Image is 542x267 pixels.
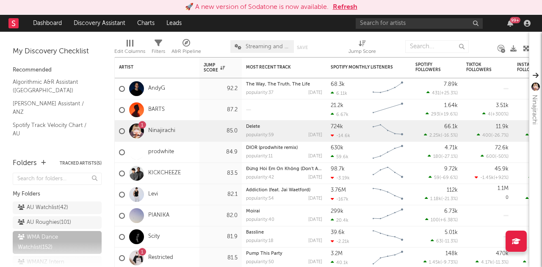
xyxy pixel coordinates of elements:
div: -14.6k [331,133,350,138]
div: 99 + [510,17,520,23]
div: [DATE] [308,217,322,222]
svg: Chart title [369,226,407,248]
div: ( ) [429,175,458,180]
span: 1.45k [429,260,440,265]
a: AU Watchlist(42) [13,201,102,214]
div: 724k [331,124,343,129]
span: -21.3 % [442,197,456,201]
div: popularity: 54 [246,196,274,201]
button: 99+ [507,20,513,27]
div: 3.51k [496,103,509,108]
svg: Chart title [369,78,407,99]
span: +92 % [495,176,507,180]
span: 4 [488,112,491,117]
a: Scity [148,233,160,240]
div: Jump Score [204,63,225,73]
div: popularity: 59 [246,133,274,138]
span: 180 [433,154,441,159]
span: 400 [482,133,491,138]
div: 39.6k [331,230,345,235]
a: Charts [131,15,160,32]
div: 299k [331,209,343,214]
div: 3.2M [331,251,343,256]
div: 112k [447,187,458,193]
span: -11.3 % [494,260,507,265]
button: Save [297,45,308,50]
div: 40.1k [331,260,348,265]
div: 148k [445,251,458,256]
div: Đừng Hỏi Em Ổn Không (Don't Ask If I'm Okay) - Vina Hard [246,167,322,171]
span: 431 [432,91,440,96]
div: Spotify Monthly Listeners [331,65,394,70]
svg: Chart title [369,163,407,184]
div: popularity: 37 [246,91,274,95]
div: 11.9k [496,124,509,129]
div: ( ) [476,259,509,265]
span: 2.25k [429,133,441,138]
a: AndyG [148,85,165,92]
button: Refresh [333,2,357,12]
div: popularity: 18 [246,239,274,243]
span: -11.3 % [443,239,456,244]
a: Pump This Party [246,251,282,256]
a: Algorithmic A&R Assistant ([GEOGRAPHIC_DATA]) [13,77,93,95]
a: Leads [160,15,188,32]
div: 87.2 [204,105,238,115]
svg: Chart title [369,121,407,142]
div: The Way, The Truth, The Life [246,82,322,87]
div: -3.19k [331,175,350,181]
a: Dashboard [27,15,68,32]
svg: Chart title [369,142,407,163]
div: Artist [119,65,183,70]
div: 84.9 [204,147,238,157]
div: 1.1M [498,186,509,191]
a: Bassline [246,230,264,235]
div: Most Recent Track [246,65,310,70]
a: Levi [148,191,158,198]
a: Moirai [246,209,260,214]
div: ( ) [426,90,458,96]
div: AU Roughies ( 101 ) [18,217,71,228]
input: Search for folders... [13,173,102,185]
div: My Discovery Checklist [13,47,102,57]
input: Search for artists [356,18,483,29]
div: Delete [246,124,322,129]
div: Bassline [246,230,322,235]
div: 3.76M [331,187,346,193]
a: The Way, The Truth, The Life [246,82,310,87]
span: 600 [486,154,495,159]
a: Đừng Hỏi Em Ổn Không (Don't Ask If I'm Okay) - Vina Hard [246,167,375,171]
div: 6.67k [331,112,348,117]
div: 59.6k [331,154,348,160]
div: Filters [152,36,165,61]
div: ( ) [423,259,458,265]
span: -50 % [496,154,507,159]
div: A&R Pipeline [171,47,201,57]
div: 72.6k [495,145,509,151]
div: 7.89k [444,82,458,87]
div: AU Watchlist ( 42 ) [18,203,68,213]
svg: Chart title [369,205,407,226]
div: popularity: 50 [246,260,274,264]
div: ( ) [482,111,509,117]
div: Spotify Followers [415,62,445,72]
span: 100 [431,218,439,223]
div: 5.01k [445,230,458,235]
div: 83.5 [204,168,238,179]
div: Jump Score [348,47,376,57]
div: ( ) [425,217,458,223]
div: 82.0 [204,211,238,221]
a: Spotify Track Velocity Chart / AU [13,121,93,138]
div: -2.21k [331,239,349,244]
span: -26.7 % [492,133,507,138]
svg: Chart title [369,184,407,205]
div: popularity: 42 [246,175,274,180]
a: [PERSON_NAME] Assistant / ANZ [13,99,93,116]
div: 4.71k [445,145,458,151]
span: 4.17k [481,260,492,265]
a: PIANIKA [148,212,169,219]
div: DIOR (prodwhite remix) [246,146,322,150]
svg: Chart title [369,99,407,121]
div: 45.9k [495,166,509,172]
div: Folders [13,158,37,168]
